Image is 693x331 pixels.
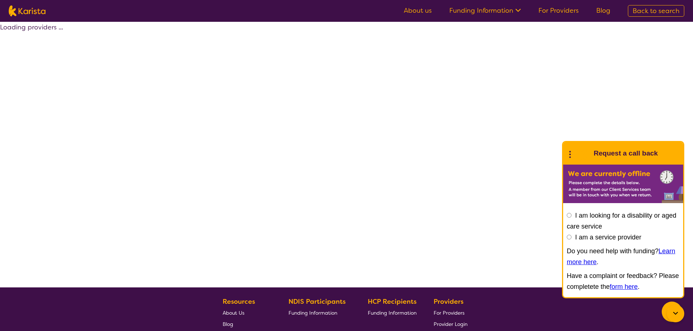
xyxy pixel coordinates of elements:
span: Blog [223,321,233,327]
b: Resources [223,297,255,306]
a: Blog [596,6,610,15]
p: Have a complaint or feedback? Please completete the . [567,270,680,292]
span: Funding Information [288,310,337,316]
h1: Request a call back [594,148,658,159]
a: form here [610,283,638,290]
a: For Providers [538,6,579,15]
img: Karista offline chat form to request call back [563,165,683,203]
a: Funding Information [288,307,351,318]
a: Back to search [628,5,684,17]
button: Channel Menu [662,302,682,322]
b: Providers [434,297,463,306]
span: About Us [223,310,244,316]
a: Funding Information [449,6,521,15]
a: About us [404,6,432,15]
b: HCP Recipients [368,297,417,306]
a: Funding Information [368,307,417,318]
img: Karista logo [9,5,45,16]
span: Back to search [633,7,680,15]
a: About Us [223,307,271,318]
a: Provider Login [434,318,467,330]
b: NDIS Participants [288,297,346,306]
a: For Providers [434,307,467,318]
label: I am a service provider [575,234,641,241]
label: I am looking for a disability or aged care service [567,212,676,230]
img: Karista [575,146,589,161]
p: Do you need help with funding? . [567,246,680,267]
span: For Providers [434,310,465,316]
span: Funding Information [368,310,417,316]
span: Provider Login [434,321,467,327]
a: Blog [223,318,271,330]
